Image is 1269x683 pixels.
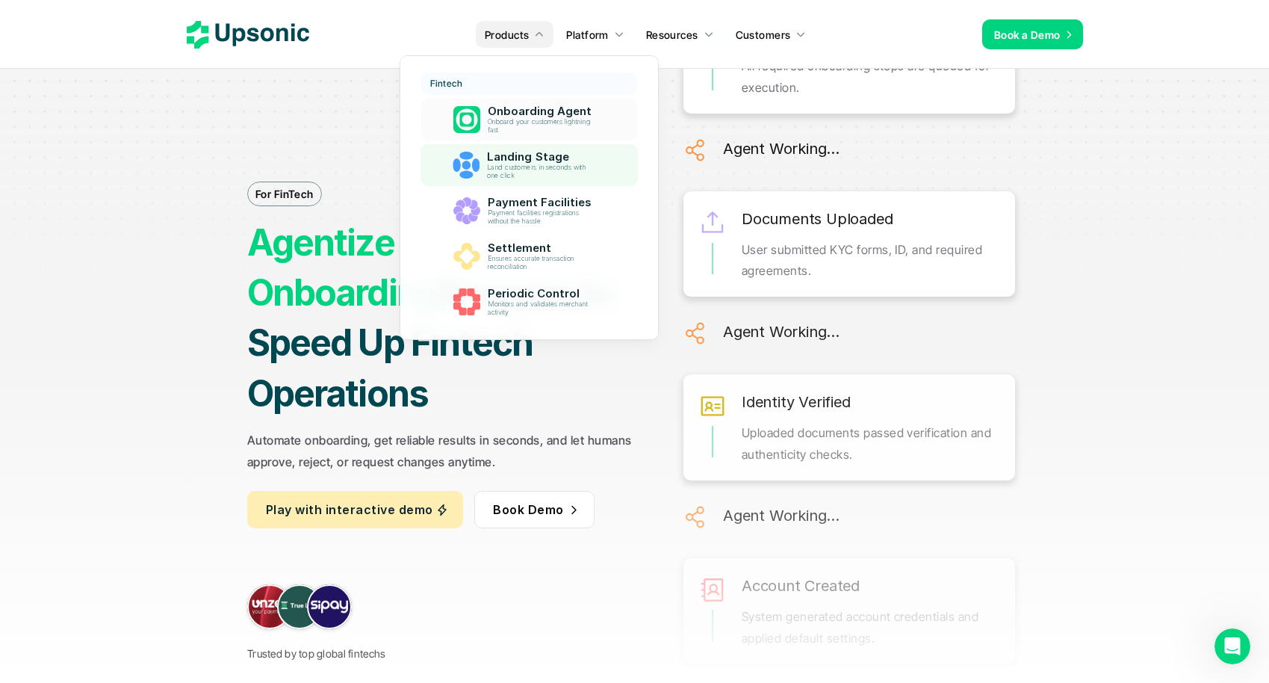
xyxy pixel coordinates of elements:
iframe: Intercom live chat [1214,628,1250,664]
h6: Account Created [742,573,860,599]
a: Book Demo [474,491,594,528]
p: Monitors and validates merchant activity [488,300,597,317]
strong: Automate onboarding, get reliable results in seconds, and let humans approve, reject, or request ... [247,433,635,469]
h6: Agent Working... [723,319,840,344]
p: Play with interactive demo [266,499,432,521]
strong: Agentize Onboarding [247,220,438,315]
p: Trusted by top global fintechs [247,644,385,663]
h6: Agent Working... [723,503,840,528]
h6: Identity Verified [742,389,851,415]
strong: Process to Speed Up Fintech Operations [247,271,619,415]
p: For FinTech [255,186,314,202]
p: Landing Stage [487,150,598,164]
p: Customers [736,27,791,43]
p: System generated account credentials and applied default settings. [742,606,1000,649]
p: Platform [566,27,608,43]
p: User submitted KYC forms, ID, and required agreements. [742,239,1000,282]
p: Uploaded documents passed verification and authenticity checks. [742,422,1000,466]
a: Onboarding AgentOnboard your customers lightning fast [421,99,637,140]
a: Periodic ControlMonitors and validates merchant activity [421,281,637,323]
p: Resources [646,27,698,43]
a: Play with interactive demo [247,491,463,528]
p: Settlement [488,241,598,255]
a: Payment FacilitiesPayment facilities registrations without the hassle [421,190,637,232]
p: Onboard your customers lightning fast [488,118,597,135]
p: All required onboarding steps are queued for execution. [742,55,1000,99]
p: Payment facilities registrations without the hassle [488,209,597,226]
a: Landing StageLand customers in seconds with one click [421,144,638,186]
p: Onboarding Agent [488,105,598,118]
a: Products [476,21,553,48]
p: Periodic Control [488,287,598,300]
p: Payment Facilities [488,196,598,209]
p: Products [485,27,529,43]
a: SettlementEnsures accurate transaction reconciliation [421,235,637,277]
h6: Documents Uploaded [742,206,893,232]
p: Ensures accurate transaction reconciliation [488,255,597,271]
p: Fintech [430,78,462,89]
p: Book a Demo [994,27,1061,43]
p: Book Demo [493,499,563,521]
p: Land customers in seconds with one click [487,164,597,180]
h6: Agent Working... [723,136,840,161]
